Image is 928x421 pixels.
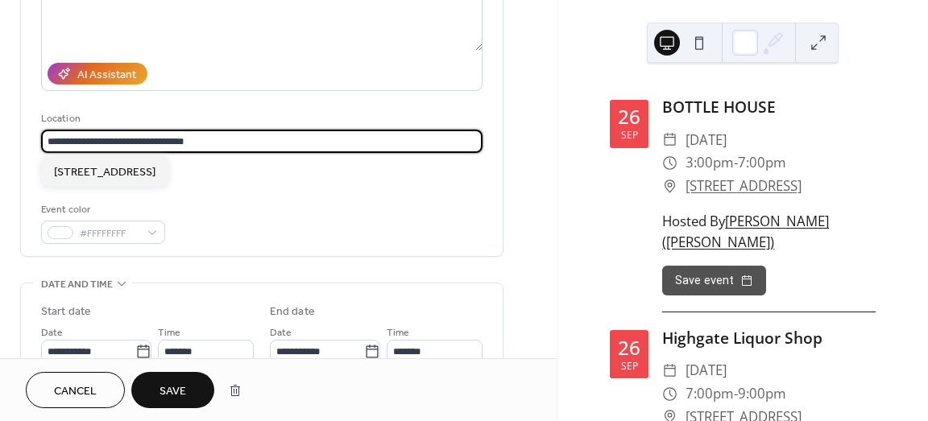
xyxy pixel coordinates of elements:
span: 3:00pm [686,151,734,175]
div: Sep [621,361,638,371]
span: Date [270,324,292,341]
div: ​ [662,382,677,406]
span: [DATE] [686,359,727,382]
div: Highgate Liquor Shop [662,327,876,350]
div: Start date [41,303,91,320]
div: BOTTLE HOUSE [662,96,876,119]
span: - [734,151,738,175]
div: Event color [41,201,162,218]
div: 26 [618,107,640,126]
div: Sep [621,130,638,140]
span: - [734,382,738,406]
span: [DATE] [686,129,727,152]
span: Cancel [54,383,97,400]
div: ​ [662,175,677,198]
span: Time [158,324,180,341]
span: Date [41,324,63,341]
span: Time [387,324,409,341]
div: ​ [662,129,677,152]
div: 26 [618,338,640,357]
button: Save [131,372,214,408]
button: AI Assistant [48,63,147,85]
span: Date and time [41,276,113,293]
a: [STREET_ADDRESS] [686,175,802,198]
div: End date [270,303,315,320]
div: Hosted By [662,211,876,251]
a: [PERSON_NAME] ([PERSON_NAME]) [662,212,829,250]
span: [STREET_ADDRESS] [54,164,155,181]
span: 7:00pm [686,382,734,406]
div: AI Assistant [77,67,136,84]
span: #FFFFFFFF [80,225,139,242]
button: Save event [662,266,766,296]
span: Save [159,383,186,400]
div: Location [41,110,479,127]
div: ​ [662,151,677,175]
span: 9:00pm [738,382,786,406]
div: ​ [662,359,677,382]
span: 7:00pm [738,151,786,175]
button: Cancel [26,372,125,408]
